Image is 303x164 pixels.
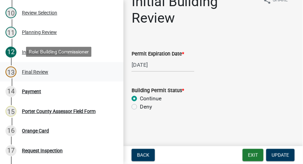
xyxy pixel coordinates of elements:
div: 13 [5,66,16,77]
div: Initial Building Review [22,50,68,54]
span: Back [137,152,149,158]
div: Review Selection [22,10,57,15]
div: Final Review [22,70,48,74]
div: 14 [5,86,16,97]
div: Request Inspection [22,148,63,153]
button: Update [266,149,295,161]
button: Back [132,149,155,161]
div: 16 [5,125,16,136]
div: 11 [5,27,16,38]
label: Continue [140,94,161,103]
label: Building Permit Status [132,88,184,93]
div: Planning Review [22,30,57,35]
div: 17 [5,145,16,156]
div: Payment [22,89,41,94]
label: Permit Expiration Date [132,52,184,56]
div: 10 [5,7,16,18]
div: Role: Building Commissioner [26,47,92,56]
label: Deny [140,103,152,111]
input: mm/dd/yyyy [132,58,194,72]
span: Update [272,152,289,158]
button: Exit [243,149,264,161]
div: Porter County Assessor Field Form [22,109,96,114]
div: 15 [5,106,16,117]
div: Orange Card [22,128,49,133]
div: 12 [5,47,16,58]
